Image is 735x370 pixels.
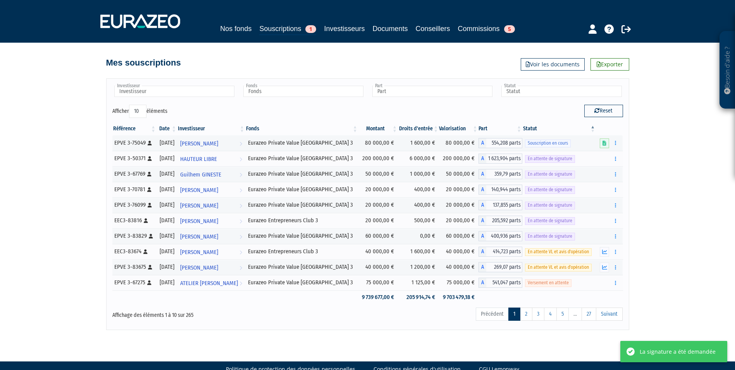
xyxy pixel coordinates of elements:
[259,23,316,35] a: Souscriptions1
[486,231,523,241] span: 400,936 parts
[479,169,486,179] span: A
[439,182,478,197] td: 20 000,00 €
[486,200,523,210] span: 137,855 parts
[398,275,439,290] td: 1 125,00 €
[525,171,575,178] span: En attente de signature
[148,203,152,207] i: [Français] Personne physique
[398,259,439,275] td: 1 200,00 €
[248,263,356,271] div: Eurazeo Private Value [GEOGRAPHIC_DATA] 3
[486,169,523,179] span: 359,79 parts
[180,245,218,259] span: [PERSON_NAME]
[239,261,242,275] i: Voir l'investisseur
[439,197,478,213] td: 20 000,00 €
[479,231,523,241] div: A - Eurazeo Private Value Europe 3
[177,244,245,259] a: [PERSON_NAME]
[239,214,242,228] i: Voir l'investisseur
[114,170,154,178] div: EPVE 3-67769
[144,218,148,223] i: [Français] Personne physique
[180,152,217,166] span: HAUTEUR LIBRE
[248,170,356,178] div: Eurazeo Private Value [GEOGRAPHIC_DATA] 3
[596,308,623,321] a: Suivant
[525,155,575,163] span: En attente de signature
[479,122,523,135] th: Part: activer pour trier la colonne par ordre croissant
[590,58,629,71] a: Exporter
[479,154,523,164] div: A - Eurazeo Private Value Europe 3
[112,122,157,135] th: Référence : activer pour trier la colonne par ordre croissant
[398,182,439,197] td: 400,00 €
[239,245,242,259] i: Voir l'investisseur
[177,151,245,166] a: HAUTEUR LIBRE
[159,216,174,225] div: [DATE]
[358,151,398,166] td: 200 000,00 €
[373,23,408,34] a: Documents
[112,307,318,319] div: Affichage des éléments 1 à 10 sur 265
[486,262,523,272] span: 269,07 parts
[582,308,596,321] a: 27
[149,234,153,239] i: [Français] Personne physique
[439,290,478,304] td: 9 703 479,18 €
[180,276,238,290] span: ATELIER [PERSON_NAME]
[159,232,174,240] div: [DATE]
[114,263,154,271] div: EPVE 3-83675
[147,280,151,285] i: [Français] Personne physique
[556,308,569,321] a: 5
[112,105,167,118] label: Afficher éléments
[458,23,515,34] a: Commissions5
[114,278,154,287] div: EPVE 3-67275
[439,244,478,259] td: 40 000,00 €
[248,278,356,287] div: Eurazeo Private Value [GEOGRAPHIC_DATA] 3
[180,199,218,213] span: [PERSON_NAME]
[106,58,181,67] h4: Mes souscriptions
[479,169,523,179] div: A - Eurazeo Private Value Europe 3
[479,216,486,226] span: A
[358,122,398,135] th: Montant: activer pour trier la colonne par ordre croissant
[486,154,523,164] span: 1 623,904 parts
[525,279,571,287] span: Versement en attente
[248,139,356,147] div: Eurazeo Private Value [GEOGRAPHIC_DATA] 3
[248,185,356,194] div: Eurazeo Private Value [GEOGRAPHIC_DATA] 3
[180,137,218,151] span: [PERSON_NAME]
[129,105,146,118] select: Afficheréléments
[159,278,174,287] div: [DATE]
[358,228,398,244] td: 60 000,00 €
[479,185,486,195] span: A
[177,228,245,244] a: [PERSON_NAME]
[114,139,154,147] div: EPVE 3-75049
[398,244,439,259] td: 1 600,00 €
[479,278,486,288] span: A
[177,259,245,275] a: [PERSON_NAME]
[439,122,478,135] th: Valorisation: activer pour trier la colonne par ordre croissant
[439,213,478,228] td: 20 000,00 €
[180,230,218,244] span: [PERSON_NAME]
[220,23,251,34] a: Nos fonds
[148,156,152,161] i: [Français] Personne physique
[239,152,242,166] i: Voir l'investisseur
[398,122,439,135] th: Droits d'entrée: activer pour trier la colonne par ordre croissant
[239,183,242,197] i: Voir l'investisseur
[147,187,151,192] i: [Français] Personne physique
[544,308,557,321] a: 4
[358,259,398,275] td: 40 000,00 €
[521,58,585,71] a: Voir les documents
[180,168,221,182] span: Guilhem GINESTE
[398,228,439,244] td: 0,00 €
[159,139,174,147] div: [DATE]
[479,138,486,148] span: A
[486,138,523,148] span: 554,208 parts
[479,216,523,226] div: A - Eurazeo Entrepreneurs Club 3
[159,170,174,178] div: [DATE]
[239,230,242,244] i: Voir l'investisseur
[439,151,478,166] td: 200 000,00 €
[358,290,398,304] td: 9 739 677,00 €
[398,151,439,166] td: 6 000,00 €
[479,154,486,164] span: A
[398,166,439,182] td: 1 000,00 €
[439,166,478,182] td: 50 000,00 €
[486,185,523,195] span: 140,944 parts
[486,247,523,257] span: 414,723 parts
[177,182,245,197] a: [PERSON_NAME]
[157,122,177,135] th: Date: activer pour trier la colonne par ordre croissant
[479,262,523,272] div: A - Eurazeo Private Value Europe 3
[584,105,623,117] button: Reset
[177,135,245,151] a: [PERSON_NAME]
